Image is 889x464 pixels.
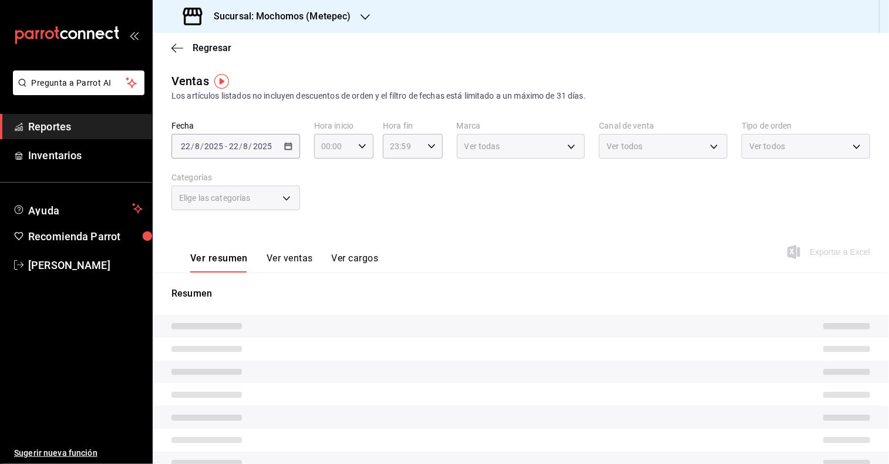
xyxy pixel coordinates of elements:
span: Regresar [193,42,231,53]
div: Ventas [171,72,209,90]
span: - [225,142,227,151]
button: open_drawer_menu [129,31,139,40]
span: / [239,142,243,151]
input: -- [243,142,249,151]
span: / [249,142,252,151]
button: Ver resumen [190,253,248,273]
span: Reportes [28,119,143,135]
label: Hora fin [383,122,442,130]
label: Canal de venta [599,122,728,130]
span: Elige las categorías [179,192,251,204]
div: navigation tabs [190,253,378,273]
span: [PERSON_NAME] [28,257,143,273]
input: ---- [204,142,224,151]
h3: Sucursal: Mochomos (Metepec) [204,9,351,23]
button: Regresar [171,42,231,53]
input: -- [228,142,239,151]
label: Fecha [171,122,300,130]
span: Inventarios [28,147,143,163]
a: Pregunta a Parrot AI [8,85,144,97]
input: ---- [252,142,272,151]
span: / [191,142,194,151]
div: Los artículos listados no incluyen descuentos de orden y el filtro de fechas está limitado a un m... [171,90,870,102]
label: Marca [457,122,585,130]
span: Ver todas [464,140,500,152]
button: Ver cargos [332,253,379,273]
span: Pregunta a Parrot AI [32,77,126,89]
button: Pregunta a Parrot AI [13,70,144,95]
img: Tooltip marker [214,74,229,89]
label: Hora inicio [314,122,373,130]
span: Ver todos [749,140,785,152]
span: Recomienda Parrot [28,228,143,244]
input: -- [194,142,200,151]
label: Categorías [171,174,300,182]
button: Ver ventas [267,253,313,273]
span: / [200,142,204,151]
span: Sugerir nueva función [14,447,143,459]
p: Resumen [171,287,870,301]
label: Tipo de orden [742,122,870,130]
span: Ver todos [607,140,642,152]
span: Ayuda [28,201,127,216]
input: -- [180,142,191,151]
